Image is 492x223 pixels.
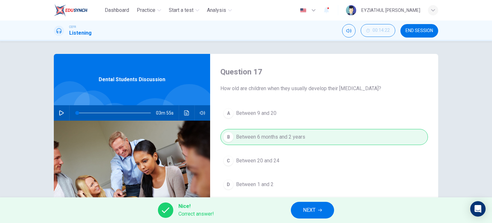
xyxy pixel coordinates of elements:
span: Start a test [169,6,193,14]
span: Analysis [207,6,226,14]
span: 03m 55s [156,105,179,121]
span: Nice! [178,202,214,210]
div: EYZIATHUL [PERSON_NAME] [361,6,420,14]
button: Start a test [166,4,202,16]
h4: Question 17 [220,67,428,77]
img: en [299,8,307,13]
img: EduSynch logo [54,4,87,17]
span: END SESSION [406,28,433,33]
button: NEXT [291,202,334,219]
button: END SESSION [400,24,438,38]
span: How old are children when they usually develop their [MEDICAL_DATA]? [220,85,428,92]
span: Practice [137,6,155,14]
span: Correct answer! [178,210,214,218]
button: Practice [134,4,164,16]
h1: Listening [69,29,92,37]
a: EduSynch logo [54,4,102,17]
button: Dashboard [102,4,132,16]
span: Dental Students Discussion [99,76,165,83]
div: Open Intercom Messenger [470,201,486,217]
span: Dashboard [105,6,129,14]
span: 00:14:22 [373,28,390,33]
span: NEXT [303,206,316,215]
span: CEFR [69,25,76,29]
div: Hide [361,24,395,38]
button: 00:14:22 [361,24,395,37]
img: Profile picture [346,5,356,15]
button: Click to see the audio transcription [182,105,192,121]
div: Mute [342,24,356,38]
button: Analysis [204,4,234,16]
